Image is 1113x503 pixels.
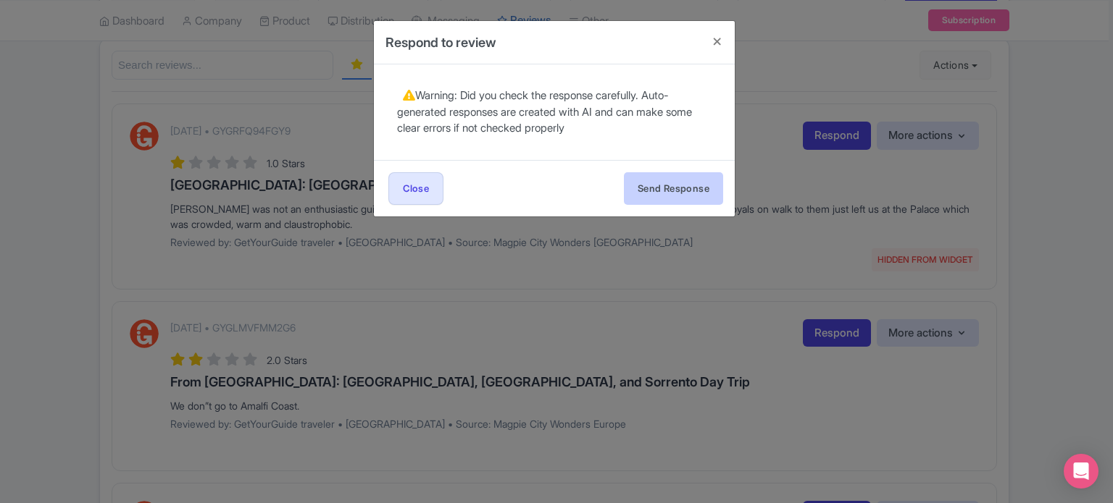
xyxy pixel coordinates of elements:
a: Close [388,172,443,205]
h4: Respond to review [385,33,496,52]
button: Close [700,21,735,62]
button: Send Response [624,172,723,205]
div: Warning: Did you check the response carefully. Auto-generated responses are created with AI and c... [397,88,712,137]
div: Open Intercom Messenger [1064,454,1099,489]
